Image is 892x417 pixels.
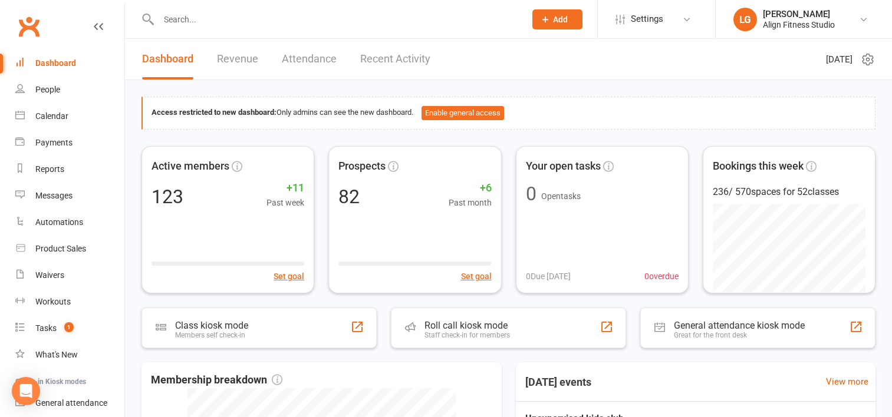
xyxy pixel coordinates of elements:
[763,9,835,19] div: [PERSON_NAME]
[35,164,64,174] div: Reports
[35,111,68,121] div: Calendar
[266,180,304,197] span: +11
[15,390,124,416] a: General attendance kiosk mode
[424,320,510,331] div: Roll call kiosk mode
[35,323,57,333] div: Tasks
[15,50,124,77] a: Dashboard
[422,106,504,120] button: Enable general access
[15,209,124,236] a: Automations
[15,342,124,368] a: What's New
[151,372,282,389] span: Membership breakdown
[826,52,852,67] span: [DATE]
[516,372,601,393] h3: [DATE] events
[35,138,73,147] div: Payments
[15,103,124,130] a: Calendar
[12,377,40,405] div: Open Intercom Messenger
[15,130,124,156] a: Payments
[152,158,229,175] span: Active members
[266,196,304,209] span: Past week
[35,217,83,227] div: Automations
[763,19,835,30] div: Align Fitness Studio
[14,12,44,41] a: Clubworx
[35,297,71,306] div: Workouts
[526,270,571,283] span: 0 Due [DATE]
[35,58,76,68] div: Dashboard
[152,108,277,117] strong: Access restricted to new dashboard:
[274,270,304,283] button: Set goal
[338,187,360,206] div: 82
[733,8,757,31] div: LG
[541,191,581,201] span: Open tasks
[35,270,64,280] div: Waivers
[35,350,78,359] div: What's New
[532,9,582,29] button: Add
[35,244,86,253] div: Product Sales
[526,158,601,175] span: Your open tasks
[155,11,517,28] input: Search...
[152,106,866,120] div: Only admins can see the new dashboard.
[175,320,248,331] div: Class kiosk mode
[526,184,536,203] div: 0
[35,85,60,94] div: People
[15,183,124,209] a: Messages
[674,320,805,331] div: General attendance kiosk mode
[644,270,679,283] span: 0 overdue
[713,158,804,175] span: Bookings this week
[15,236,124,262] a: Product Sales
[152,187,183,206] div: 123
[449,196,492,209] span: Past month
[424,331,510,339] div: Staff check-in for members
[826,375,868,389] a: View more
[449,180,492,197] span: +6
[35,398,107,408] div: General attendance
[175,331,248,339] div: Members self check-in
[674,331,805,339] div: Great for the front desk
[217,39,258,80] a: Revenue
[15,262,124,289] a: Waivers
[461,270,492,283] button: Set goal
[15,289,124,315] a: Workouts
[15,77,124,103] a: People
[64,322,74,332] span: 1
[631,6,663,32] span: Settings
[713,184,865,200] div: 236 / 570 spaces for 52 classes
[338,158,386,175] span: Prospects
[35,191,73,200] div: Messages
[142,39,193,80] a: Dashboard
[15,315,124,342] a: Tasks 1
[15,156,124,183] a: Reports
[553,15,568,24] span: Add
[282,39,337,80] a: Attendance
[360,39,430,80] a: Recent Activity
